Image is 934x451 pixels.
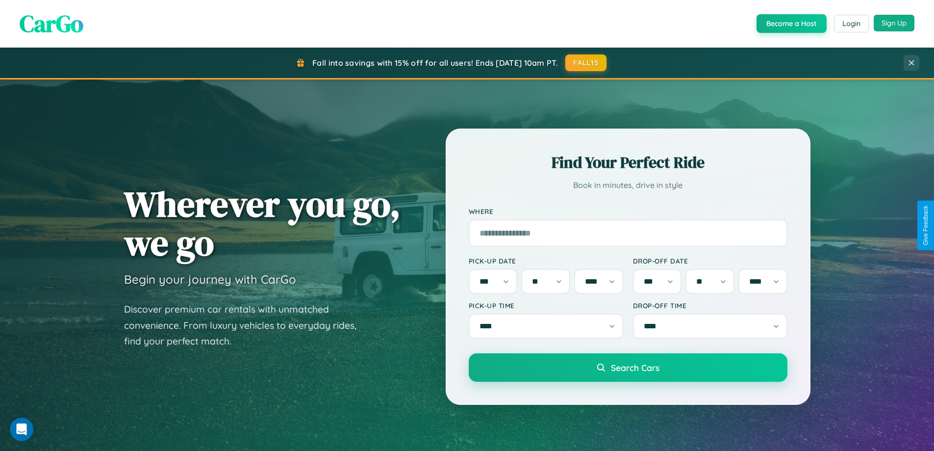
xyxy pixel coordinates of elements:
span: CarGo [20,7,83,40]
label: Drop-off Time [633,301,787,310]
button: Sign Up [874,15,914,31]
h2: Find Your Perfect Ride [469,152,787,173]
button: Become a Host [757,14,827,33]
iframe: Intercom live chat [10,418,33,441]
button: Login [834,15,869,32]
label: Where [469,207,787,215]
span: Search Cars [611,362,659,373]
h1: Wherever you go, we go [124,185,401,262]
p: Book in minutes, drive in style [469,178,787,192]
label: Drop-off Date [633,257,787,265]
h3: Begin your journey with CarGo [124,272,296,287]
button: FALL15 [565,54,606,71]
p: Discover premium car rentals with unmatched convenience. From luxury vehicles to everyday rides, ... [124,301,369,349]
label: Pick-up Time [469,301,623,310]
label: Pick-up Date [469,257,623,265]
span: Fall into savings with 15% off for all users! Ends [DATE] 10am PT. [312,58,558,68]
button: Search Cars [469,353,787,382]
div: Give Feedback [922,206,929,245]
